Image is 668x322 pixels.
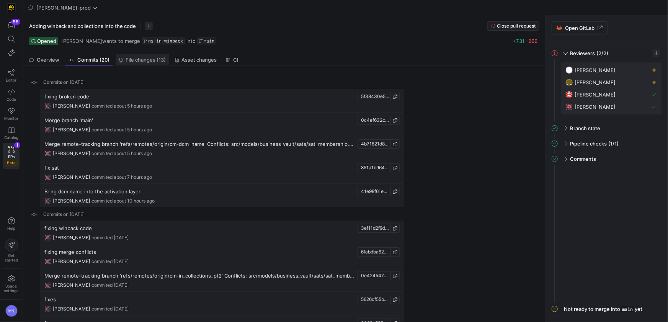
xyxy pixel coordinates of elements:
span: [PERSON_NAME] [575,79,616,85]
span: commited [DATE] [91,235,129,240]
a: https://storage.googleapis.com/y42-prod-data-exchange/images/uAsz27BndGEK0hZWDFeOjoxA7jCwgK9jE472... [3,1,20,14]
div: 1 [14,142,20,148]
span: CI [233,57,238,62]
a: Open GitLab [552,21,608,34]
div: Not ready to merge into yet [564,306,642,313]
span: [PERSON_NAME] [53,103,90,109]
span: Monitor [4,116,18,121]
span: 5626cf55b13106500fa5f02340c5f513e9c297cc [361,295,389,304]
span: Comments [570,156,596,162]
a: main [197,38,216,44]
span: commited [DATE] [91,259,129,264]
mat-expansion-panel-header: Branch state [552,122,662,134]
span: [PERSON_NAME] [61,38,102,44]
span: commited [DATE] [91,306,129,312]
h4: fixing merge conflicts [44,249,96,255]
span: [PERSON_NAME] [53,175,90,180]
mat-expansion-panel-header: Not ready to merge intomainyet [552,303,662,316]
span: (2/2) [596,50,608,56]
span: Commits on [DATE] [44,80,85,85]
span: +731 [513,38,524,44]
button: [PERSON_NAME]-prod [26,3,100,13]
h4: fix sat [44,165,59,171]
a: Catalog [3,124,20,143]
h4: fixes [44,296,56,302]
span: Adding winback and collections into the code [29,23,136,29]
span: Help [7,226,16,230]
a: PRsBeta1 [3,143,20,169]
span: commited about 5 hours ago [91,151,152,156]
button: MN [3,303,20,319]
button: Getstarted [3,235,20,265]
a: Editor [3,66,20,85]
span: Space settings [4,284,19,293]
div: Reviewers(2/2) [552,62,662,122]
span: [PERSON_NAME] [53,283,90,288]
span: into [186,38,196,44]
span: Opened [37,38,56,44]
img: https://secure.gravatar.com/avatar/6b4265c8d3a00b0abe75aebaeeb22b389583612fcc94042bc97c5c48c00bba... [565,66,573,74]
span: Branch state [570,125,600,131]
span: main [620,306,635,313]
span: -266 [526,38,537,44]
span: [PERSON_NAME]-prod [36,5,91,11]
span: 4b71821d8699908f9059f954a8bd5ea3dd23bfb7 [361,140,389,148]
span: 0c4ef632cc09af480612dd454f8a9f411034cf07 [361,116,389,124]
span: Open GitLab [565,25,595,31]
span: (1/1) [608,141,619,147]
span: commited about 7 hours ago [91,175,152,180]
span: Commits (20) [77,57,109,62]
a: Monitor [3,105,20,124]
span: [PERSON_NAME] [53,235,90,240]
span: Pipeline checks [570,141,607,147]
a: Code [3,85,20,105]
span: [PERSON_NAME] [575,67,616,73]
img: https://secure.gravatar.com/avatar/332e4ab4f8f73db06c2cf0bfcf19914be04f614aded7b53ca0c4fd3e75c0e2... [565,78,573,86]
span: commited about 5 hours ago [91,103,152,109]
span: [PERSON_NAME] [575,92,616,98]
h4: Merge branch 'main' [44,117,93,123]
span: 6fabdba62e6002461e0dd4643a9f45e7b1e99040 [361,248,389,256]
button: 88 [3,18,20,32]
span: PRs [8,154,15,159]
span: 3ef11d2f9d72bd5ab466d12b34fa25565bf00424 [361,224,389,232]
span: [PERSON_NAME] [53,127,90,132]
span: 0e4245475cd392c442467e75176461189273e21e [361,271,389,280]
span: Close pull request [497,23,536,29]
span: Code [7,97,16,101]
span: [PERSON_NAME] [53,151,90,156]
span: ns-in-winback [148,38,183,44]
span: 41e98f61e6cd1a4fbb88aa49bcc39f05536fb0ad [361,187,389,196]
span: commited [DATE] [91,283,129,288]
span: commited about 5 hours ago [91,127,152,132]
span: Reviewers [570,50,595,56]
span: 5f38430e5e63445cca24bda253aa64c823f6d480 [361,92,389,101]
span: File changes (13) [126,57,166,62]
a: ns-in-winback [142,38,185,44]
span: Catalog [4,135,18,140]
span: [PERSON_NAME] [53,198,90,204]
span: Beta [5,160,18,166]
span: [PERSON_NAME] [53,259,90,264]
h4: Merge remote-tracking branch 'refs/remotes/origin/cm-dcm_name' Conflicts: src/models/business_vau... [44,141,354,147]
span: commited about 10 hours ago [91,198,155,204]
span: [PERSON_NAME] [575,104,616,110]
h4: Merge remote-tracking branch 'refs/remotes/origin/cm-in_collections_pt2' Conflicts: src/models/bu... [44,273,354,279]
span: [PERSON_NAME] [53,306,90,312]
span: Asset changes [182,57,217,62]
img: https://secure.gravatar.com/avatar/06bbdcc80648188038f39f089a7f59ad47d850d77952c7f0d8c4f0bc45aa9b... [565,91,573,98]
mat-expansion-panel-header: Reviewers(2/2) [552,47,662,59]
h4: fixing broken code [44,93,89,100]
span: 851a1b96462d81ddb246f9cf168524cf5b3de4d4 [361,163,389,172]
span: wants to merge [61,38,140,44]
img: https://storage.googleapis.com/y42-prod-data-exchange/images/uAsz27BndGEK0hZWDFeOjoxA7jCwgK9jE472... [8,4,15,11]
a: Spacesettings [3,272,20,296]
span: Commits on [DATE] [44,212,85,217]
h4: Bring dcm name into the activation layer [44,188,140,195]
mat-expansion-panel-header: Comments [552,153,662,165]
span: Get started [5,253,18,262]
h4: fixing winback code [44,225,92,231]
span: main [204,38,214,44]
span: Editor [6,78,17,82]
button: Help [3,214,20,234]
